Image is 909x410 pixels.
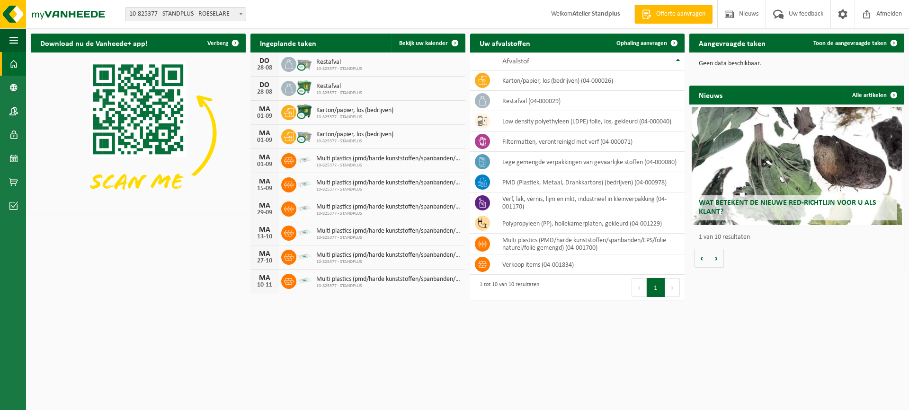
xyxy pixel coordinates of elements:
span: Bekijk uw kalender [399,40,448,46]
span: Multi plastics (pmd/harde kunststoffen/spanbanden/eps/folie naturel/folie gemeng... [316,179,461,187]
img: LP-SK-00500-LPE-16 [296,200,312,216]
button: Volgende [709,249,724,268]
img: WB-2500-CU [296,128,312,144]
div: 10-11 [255,282,274,288]
div: 28-08 [255,89,274,96]
span: Verberg [207,40,228,46]
td: restafval (04-000029) [495,91,685,111]
button: 1 [647,278,665,297]
span: 10-825377 - STANDPLUS [316,66,362,72]
div: 13-10 [255,234,274,240]
div: DO [255,81,274,89]
h2: Uw afvalstoffen [470,34,540,52]
div: MA [255,274,274,282]
img: LP-SK-00500-LPE-16 [296,272,312,288]
td: multi plastics (PMD/harde kunststoffen/spanbanden/EPS/folie naturel/folie gemengd) (04-001700) [495,234,685,254]
span: Afvalstof [502,58,529,65]
a: Offerte aanvragen [634,5,713,24]
h2: Nieuws [689,86,732,104]
td: verf, lak, vernis, lijm en inkt, industrieel in kleinverpakking (04-001170) [495,192,685,213]
span: 10-825377 - STANDPLUS [316,259,461,265]
div: MA [255,178,274,185]
td: lege gemengde verpakkingen van gevaarlijke stoffen (04-000080) [495,152,685,172]
img: WB-0770-CU [296,79,312,96]
span: 10-825377 - STANDPLUS [316,139,393,144]
img: WB-2500-CU [296,55,312,71]
span: Karton/papier, los (bedrijven) [316,131,393,139]
div: 1 tot 10 van 10 resultaten [475,277,539,298]
td: verkoop items (04-001834) [495,254,685,275]
span: 10-825377 - STANDPLUS [316,187,461,192]
span: Restafval [316,83,362,90]
img: Download de VHEPlus App [31,52,246,213]
span: Multi plastics (pmd/harde kunststoffen/spanbanden/eps/folie naturel/folie gemeng... [316,203,461,211]
a: Wat betekent de nieuwe RED-richtlijn voor u als klant? [692,107,902,225]
span: Karton/papier, los (bedrijven) [316,107,393,114]
span: Multi plastics (pmd/harde kunststoffen/spanbanden/eps/folie naturel/folie gemeng... [316,155,461,163]
div: MA [255,202,274,209]
div: 15-09 [255,185,274,192]
p: 1 van 10 resultaten [699,234,900,241]
span: Wat betekent de nieuwe RED-richtlijn voor u als klant? [699,199,876,216]
span: Offerte aanvragen [654,9,708,19]
a: Bekijk uw kalender [392,34,464,52]
div: DO [255,57,274,65]
div: 01-09 [255,137,274,144]
td: low density polyethyleen (LDPE) folie, los, gekleurd (04-000040) [495,111,685,131]
a: Toon de aangevraagde taken [806,34,903,52]
span: 10-825377 - STANDPLUS [316,235,461,241]
span: Toon de aangevraagde taken [813,40,887,46]
td: filtermatten, verontreinigd met verf (04-000071) [495,131,685,152]
a: Ophaling aanvragen [609,34,684,52]
div: MA [255,105,274,113]
span: Restafval [316,59,362,66]
img: LP-SK-00500-LPE-16 [296,248,312,264]
div: MA [255,154,274,161]
h2: Download nu de Vanheede+ app! [31,34,157,52]
span: 10-825377 - STANDPLUS [316,90,362,96]
button: Next [665,278,680,297]
button: Verberg [200,34,245,52]
div: 01-09 [255,161,274,168]
div: 27-10 [255,258,274,264]
span: 10-825377 - STANDPLUS [316,283,461,289]
h2: Ingeplande taken [250,34,326,52]
span: 10-825377 - STANDPLUS [316,211,461,217]
img: WB-1100-CU [296,104,312,120]
strong: Atelier Standplus [572,10,620,17]
p: Geen data beschikbaar. [699,61,895,67]
span: 10-825377 - STANDPLUS [316,163,461,168]
div: 01-09 [255,113,274,120]
span: Multi plastics (pmd/harde kunststoffen/spanbanden/eps/folie naturel/folie gemeng... [316,252,461,259]
div: MA [255,226,274,234]
a: Alle artikelen [845,86,903,105]
span: 10-825377 - STANDPLUS - ROESELARE [125,8,246,21]
td: polypropyleen (PP), hollekamerplaten, gekleurd (04-001229) [495,213,685,234]
span: Ophaling aanvragen [616,40,667,46]
span: Multi plastics (pmd/harde kunststoffen/spanbanden/eps/folie naturel/folie gemeng... [316,227,461,235]
span: Multi plastics (pmd/harde kunststoffen/spanbanden/eps/folie naturel/folie gemeng... [316,276,461,283]
img: LP-SK-00500-LPE-16 [296,152,312,168]
div: MA [255,130,274,137]
img: LP-SK-00500-LPE-16 [296,224,312,240]
div: 28-08 [255,65,274,71]
button: Previous [632,278,647,297]
div: MA [255,250,274,258]
h2: Aangevraagde taken [689,34,775,52]
td: PMD (Plastiek, Metaal, Drankkartons) (bedrijven) (04-000978) [495,172,685,192]
span: 10-825377 - STANDPLUS [316,114,393,120]
span: 10-825377 - STANDPLUS - ROESELARE [125,7,246,21]
button: Vorige [694,249,709,268]
div: 29-09 [255,209,274,216]
td: karton/papier, los (bedrijven) (04-000026) [495,70,685,91]
img: LP-SK-00500-LPE-16 [296,176,312,192]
